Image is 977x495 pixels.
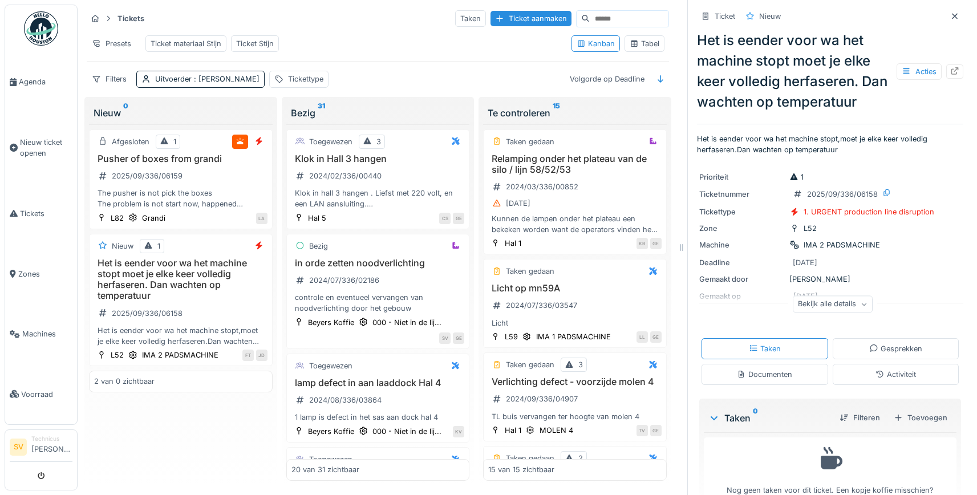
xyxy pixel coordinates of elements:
div: controle en eventueel vervangen van noodverlichting door het gebouw [291,292,465,314]
div: Toegewezen [309,136,352,147]
div: Licht [488,318,662,328]
div: Uitvoerder [155,74,260,84]
div: Grandi [142,213,165,224]
div: Prioriteit [699,172,785,182]
a: Agenda [5,52,77,112]
div: L52 [804,223,817,234]
div: Te controleren [488,106,662,120]
div: Ticket Stijn [236,38,274,49]
div: 15 van 15 zichtbaar [488,464,554,475]
div: LA [256,213,267,224]
a: Machines [5,304,77,364]
div: Activiteit [875,369,916,380]
div: LL [637,331,648,343]
sup: 0 [753,411,758,425]
div: Hal 5 [308,213,326,224]
h3: Het is eender voor wa het machine stopt moet je elke keer volledig herfaseren. Dan wachten op tem... [94,258,267,302]
div: Filteren [835,410,885,425]
div: Taken gedaan [506,359,554,370]
div: Kunnen de lampen onder het plateau een bekeken worden want de operators vinden het wel wat te wei... [488,213,662,235]
div: Bekijk alle details [793,296,873,313]
div: Taken gedaan [506,136,554,147]
div: 2025/09/336/06158 [112,308,183,319]
div: GE [650,238,662,249]
div: 20 van 31 zichtbaar [291,464,359,475]
div: Filters [87,71,132,87]
div: Beyers Koffie [308,426,354,437]
div: 2024/09/336/04907 [506,393,578,404]
span: Zones [18,269,72,279]
div: 1 [157,241,160,251]
h3: Pusher of boxes from grandi [94,153,267,164]
div: 000 - Niet in de lij... [372,426,441,437]
div: Tickettype [288,74,323,84]
div: Klok in hall 3 hangen . Liefst met 220 volt, en een LAN aansluiting. PS. enkel een klok, en geen ... [291,188,465,209]
span: Machines [22,328,72,339]
a: Zones [5,244,77,304]
div: Tickettype [699,206,785,217]
li: [PERSON_NAME] [31,435,72,459]
a: Tickets [5,184,77,244]
div: MOLEN 4 [540,425,573,436]
h3: Verlichting defect - voorzijde molen 4 [488,376,662,387]
p: Het is eender voor wa het machine stopt,moet je elke keer volledig herfaseren.Dan wachten op temp... [697,133,963,155]
h3: Licht op mn59A [488,283,662,294]
div: Taken gedaan [506,453,554,464]
div: GE [453,213,464,224]
h3: Relamping onder het plateau van de silo / lijn 58/52/53 [488,153,662,175]
div: 000 - Niet in de lij... [372,317,441,328]
div: Taken gedaan [506,266,554,277]
div: Ticket [715,11,735,22]
div: 2 van 0 zichtbaar [94,376,155,387]
div: JD [256,350,267,361]
div: Tabel [630,38,659,49]
div: KB [637,238,648,249]
a: Voorraad [5,364,77,425]
div: GE [453,332,464,344]
div: Deadline [699,257,785,268]
div: CS [439,213,451,224]
div: 2024/08/336/03864 [309,395,382,405]
div: Taken [455,10,486,27]
div: Bezig [309,241,328,251]
div: Afgesloten [112,136,149,147]
div: [DATE] [793,257,817,268]
div: Volgorde op Deadline [565,71,650,87]
div: Gemaakt door [699,274,785,285]
div: Ticket aanmaken [490,11,571,26]
a: SV Technicus[PERSON_NAME] [10,435,72,462]
div: 2024/07/336/03547 [506,300,577,311]
span: Voorraad [21,389,72,400]
div: Hal 1 [505,238,521,249]
a: Nieuw ticket openen [5,112,77,184]
div: [DATE] [506,198,530,209]
div: 3 [578,359,583,370]
div: Zone [699,223,785,234]
sup: 0 [123,106,128,120]
div: TL buis vervangen ter hoogte van molen 4 [488,411,662,422]
div: IMA 2 PADSMACHINE [142,350,218,360]
div: Acties [897,63,942,80]
li: SV [10,439,27,456]
div: Het is eender voor wa het machine stopt,moet je elke keer volledig herfaseren.Dan wachten op temp... [94,325,267,347]
div: Hal 1 [505,425,521,436]
sup: 15 [553,106,560,120]
div: 2025/09/336/06158 [807,189,878,200]
div: Ticketnummer [699,189,785,200]
h3: lamp defect in aan laaddock Hal 4 [291,378,465,388]
div: Technicus [31,435,72,443]
div: Nieuw [94,106,268,120]
div: Machine [699,240,785,250]
div: Beyers Koffie [308,317,354,328]
div: TV [637,425,648,436]
div: IMA 1 PADSMACHINE [536,331,611,342]
div: 1. URGENT production line disruption [804,206,934,217]
sup: 31 [318,106,325,120]
img: Badge_color-CXgf-gQk.svg [24,11,58,46]
span: Agenda [19,76,72,87]
span: Nieuw ticket openen [20,137,72,159]
div: 1 [173,136,176,147]
div: Presets [87,35,136,52]
div: 2024/02/336/00440 [309,171,382,181]
div: [PERSON_NAME] [699,274,961,285]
